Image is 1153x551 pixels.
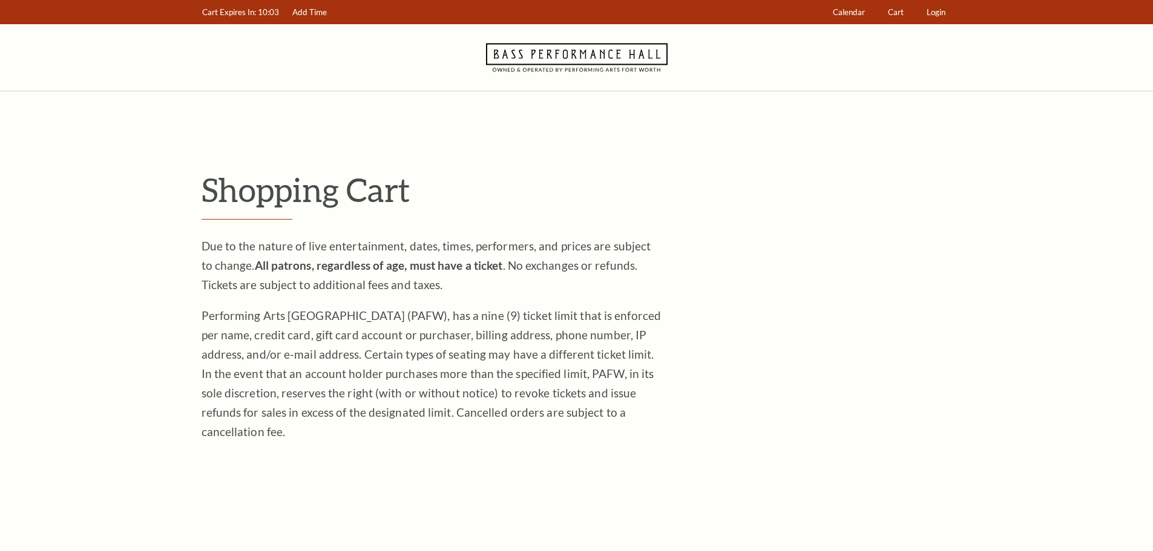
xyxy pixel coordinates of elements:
a: Add Time [286,1,332,24]
a: Calendar [827,1,870,24]
span: Cart [888,7,904,17]
strong: All patrons, regardless of age, must have a ticket [255,258,503,272]
span: Due to the nature of live entertainment, dates, times, performers, and prices are subject to chan... [202,239,651,292]
span: Calendar [833,7,865,17]
p: Shopping Cart [202,170,952,209]
a: Cart [882,1,909,24]
span: Login [927,7,945,17]
span: 10:03 [258,7,279,17]
span: Cart Expires In: [202,7,256,17]
a: Login [921,1,951,24]
p: Performing Arts [GEOGRAPHIC_DATA] (PAFW), has a nine (9) ticket limit that is enforced per name, ... [202,306,662,442]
